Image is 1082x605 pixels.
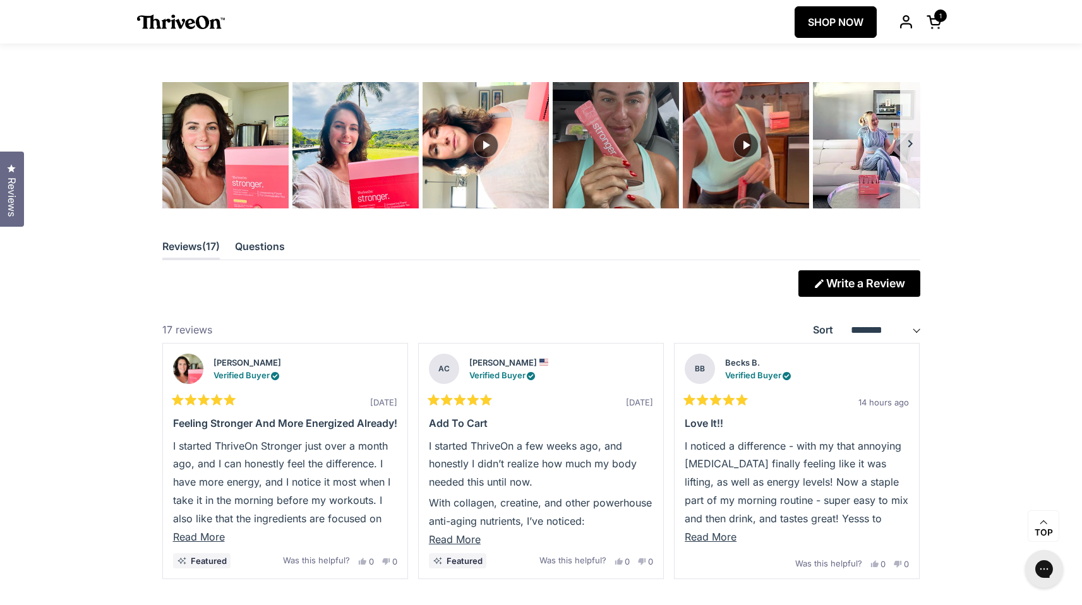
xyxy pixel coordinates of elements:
div: Verified Buyer [469,369,548,382]
span: 14 hours ago [858,397,909,407]
button: 0 [638,557,653,566]
strong: BB [685,354,715,384]
span: Was this helpful? [283,556,350,566]
span: Read More [429,533,481,546]
button: 0 [382,557,397,566]
span: Read More [685,530,736,543]
p: I noticed a difference - with my that annoying [MEDICAL_DATA] finally feeling like it was lifting... [685,437,909,565]
button: 0 [358,557,373,566]
a: SHOP NOW [795,6,877,38]
strong: AC [429,354,459,384]
p: I started ThriveOn Stronger just over a month ago, and I can honestly feel the difference. I have... [173,437,397,565]
div: Review Carousel [162,343,920,579]
div: Reviews [162,270,920,580]
div: from United States [539,359,548,366]
img: Flag of United States [539,359,548,366]
button: Next [890,343,920,579]
div: Rated 5.0 out of 5 stars Based on 17 reviews [162,69,920,592]
span: Featured [447,557,483,565]
img: Profile picture for Andrea H. [173,354,203,384]
button: Next Slide [900,82,920,208]
span: Read More [173,530,225,543]
div: Love it!! [685,416,909,432]
button: 0 [615,557,630,566]
img: Customer-uploaded video, show more details [423,82,549,208]
div: Verified Buyer [725,369,791,382]
div: Carousel of customer-uploaded media. Press left and right arrows to navigate. Press enter or spac... [162,82,920,208]
button: Reviews [162,239,220,260]
p: With collagen, creatine, and other powerhouse anti-aging nutrients, I’ve noticed: [429,494,653,530]
strong: [PERSON_NAME] [469,357,537,368]
div: Add to cart [429,416,653,432]
div: 17 reviews [162,322,212,338]
span: Was this helpful? [539,556,606,566]
li: Slide 3 [669,343,925,579]
img: Woman smiling and holding a pink ThriveOn stronger supplement box in a modern kitchen [162,82,289,208]
button: 0 [870,560,886,569]
span: Top [1035,527,1053,539]
li: Slide 2 [413,343,669,579]
button: Read More [685,528,909,546]
img: A woman with blonde hair and red nail polish holding a pink packet while sitting in what appears ... [553,82,679,208]
img: Woman holding a red ThriveOn stronger supplement box outdoors with palm tree and tropical landsca... [292,82,419,208]
strong: [PERSON_NAME] [213,357,281,368]
label: Sort [813,323,833,336]
span: Reviews [3,177,20,217]
iframe: Gorgias live chat messenger [1019,546,1069,592]
span: [DATE] [626,397,653,407]
div: Verified Buyer [213,369,281,382]
li: Slide 1 [157,343,413,579]
button: Read More [429,530,653,549]
button: Read More [173,528,397,546]
img: Customer-uploaded video, show more details [683,82,809,208]
span: Featured [191,557,227,565]
p: I started ThriveOn a few weeks ago, and honestly I didn’t realize how much my body needed this un... [429,437,653,491]
a: Write a Review [798,270,920,297]
img: Woman in blue athletic wear sitting on white couch holding a drink, with a red product box on the... [813,82,939,208]
div: Feeling Stronger and More Energized Already! [173,416,397,432]
span: Was this helpful? [795,558,862,568]
button: Questions [235,239,285,260]
span: 17 [202,239,220,255]
span: [DATE] [370,397,397,407]
strong: Becks B. [725,357,760,368]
